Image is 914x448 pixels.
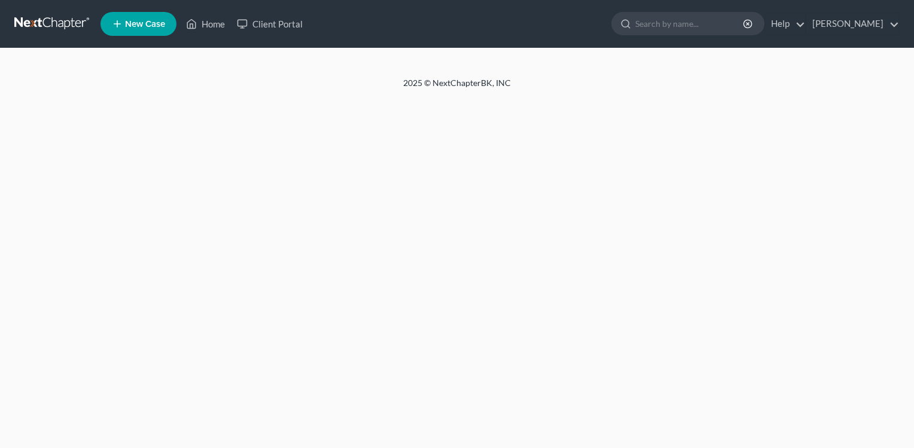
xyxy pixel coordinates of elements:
a: Client Portal [231,13,309,35]
a: [PERSON_NAME] [806,13,899,35]
input: Search by name... [635,13,745,35]
a: Help [765,13,805,35]
div: 2025 © NextChapterBK, INC [116,77,798,99]
span: New Case [125,20,165,29]
a: Home [180,13,231,35]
